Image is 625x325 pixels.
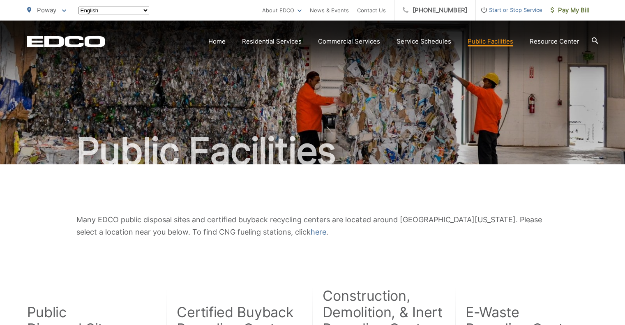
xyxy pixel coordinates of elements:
a: Resource Center [530,37,579,46]
span: Pay My Bill [551,5,590,15]
a: Residential Services [242,37,302,46]
a: EDCD logo. Return to the homepage. [27,36,105,47]
a: Contact Us [357,5,386,15]
a: Service Schedules [397,37,451,46]
h1: Public Facilities [27,131,598,172]
span: Poway [37,6,56,14]
span: Many EDCO public disposal sites and certified buyback recycling centers are located around [GEOGR... [76,215,542,236]
a: Public Facilities [468,37,513,46]
select: Select a language [78,7,149,14]
a: Home [208,37,226,46]
a: Commercial Services [318,37,380,46]
a: here [311,226,326,238]
a: News & Events [310,5,349,15]
a: About EDCO [262,5,302,15]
